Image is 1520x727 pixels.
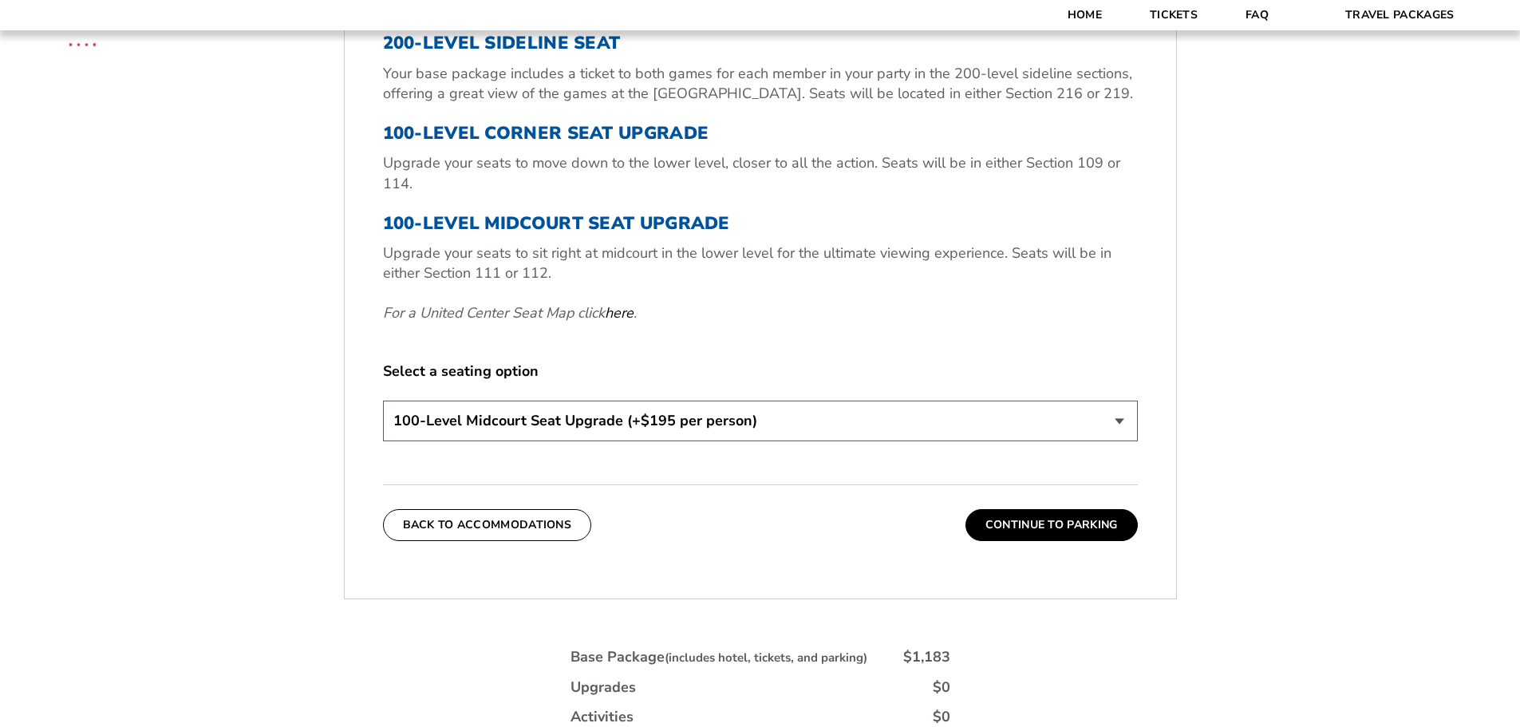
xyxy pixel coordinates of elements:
div: Activities [570,707,634,727]
em: For a United Center Seat Map click . [383,303,637,322]
button: Back To Accommodations [383,509,592,541]
div: $0 [933,678,950,697]
h3: 100-Level Midcourt Seat Upgrade [383,213,1138,234]
label: Select a seating option [383,362,1138,381]
h3: 100-Level Corner Seat Upgrade [383,123,1138,144]
small: (includes hotel, tickets, and parking) [665,650,867,666]
div: Base Package [570,647,867,667]
a: here [605,303,634,323]
div: Upgrades [570,678,636,697]
p: Upgrade your seats to sit right at midcourt in the lower level for the ultimate viewing experienc... [383,243,1138,283]
div: $1,183 [903,647,950,667]
div: $0 [933,707,950,727]
button: Continue To Parking [965,509,1138,541]
img: CBS Sports Thanksgiving Classic [48,8,117,77]
p: Your base package includes a ticket to both games for each member in your party in the 200-level ... [383,64,1138,104]
p: Upgrade your seats to move down to the lower level, closer to all the action. Seats will be in ei... [383,153,1138,193]
h3: 200-Level Sideline Seat [383,33,1138,53]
